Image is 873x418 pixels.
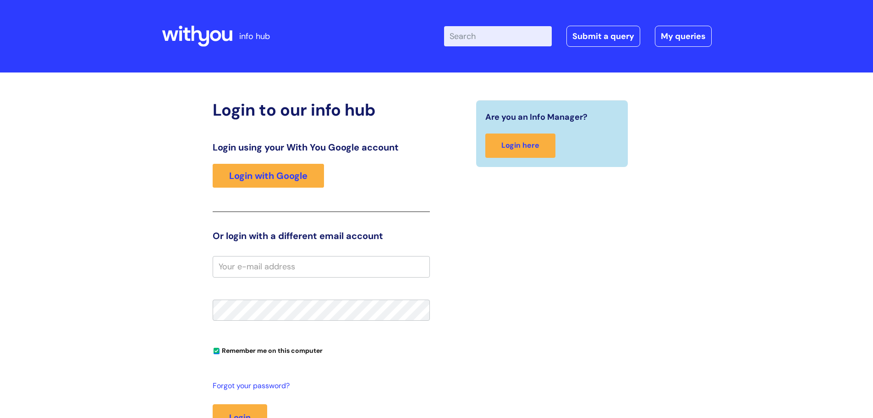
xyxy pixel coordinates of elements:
a: Forgot your password? [213,379,425,393]
a: Login here [485,134,555,158]
input: Your e-mail address [213,256,430,277]
a: Login with Google [213,164,324,188]
a: Submit a query [566,26,640,47]
div: You can uncheck this option if you're logging in from a shared device [213,343,430,357]
p: info hub [239,29,270,44]
h3: Login using your With You Google account [213,142,430,153]
a: My queries [655,26,712,47]
span: Are you an Info Manager? [485,110,587,124]
label: Remember me on this computer [213,345,323,355]
input: Remember me on this computer [214,348,220,354]
h2: Login to our info hub [213,100,430,120]
h3: Or login with a different email account [213,230,430,241]
input: Search [444,26,552,46]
